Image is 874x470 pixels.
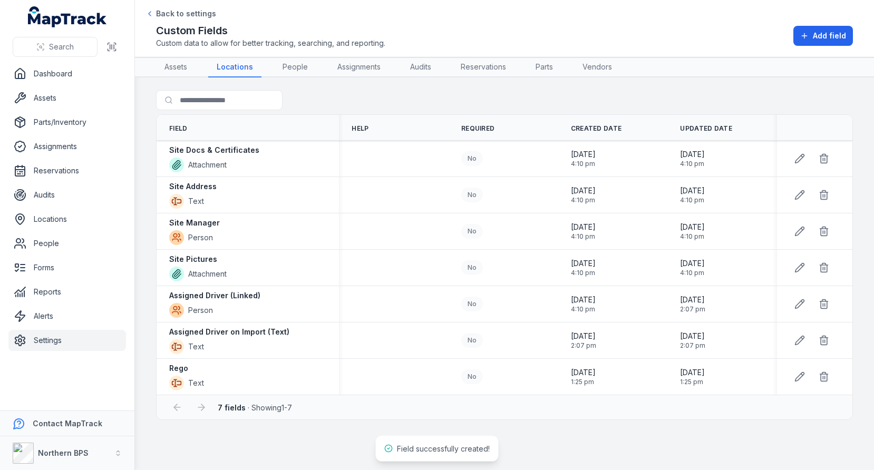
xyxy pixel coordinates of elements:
span: · Showing 1 - 7 [218,403,292,412]
a: Audits [8,184,126,205]
span: 4:10 pm [680,269,705,277]
a: Vendors [574,57,620,77]
h2: Custom Fields [156,23,385,38]
span: 4:10 pm [571,305,596,314]
strong: Rego [169,363,188,374]
a: Reservations [8,160,126,181]
time: 03/09/2025, 4:10:52 pm [571,222,596,241]
time: 03/09/2025, 4:10:52 pm [680,222,705,241]
span: Updated Date [680,124,732,133]
span: Person [188,232,213,243]
a: Reports [8,281,126,302]
time: 03/09/2025, 4:10:52 pm [571,258,596,277]
div: No [461,260,483,275]
a: Assignments [8,136,126,157]
span: 4:10 pm [680,160,705,168]
strong: Site Manager [169,218,220,228]
a: Settings [8,330,126,351]
span: [DATE] [680,149,705,160]
time: 03/09/2025, 4:10:52 pm [571,149,596,168]
span: Text [188,341,204,352]
span: 4:10 pm [680,232,705,241]
a: People [8,233,126,254]
a: Forms [8,257,126,278]
a: Dashboard [8,63,126,84]
span: [DATE] [680,185,705,196]
a: Alerts [8,306,126,327]
strong: Site Address [169,181,217,192]
strong: 7 fields [218,403,246,412]
time: 25/09/2025, 1:25:05 pm [680,367,705,386]
span: 4:10 pm [571,160,596,168]
span: Custom data to allow for better tracking, searching, and reporting. [156,38,385,48]
span: Help [352,124,368,133]
span: [DATE] [680,367,705,378]
span: 4:10 pm [571,232,596,241]
strong: Northern BPS [38,448,89,457]
time: 25/09/2025, 2:07:34 pm [571,331,596,350]
time: 03/09/2025, 4:10:52 pm [571,185,596,204]
span: [DATE] [680,295,705,305]
a: Assignments [329,57,389,77]
span: 1:25 pm [680,378,705,386]
time: 03/09/2025, 4:10:52 pm [680,258,705,277]
div: No [461,151,483,166]
span: [DATE] [571,258,596,269]
span: [DATE] [680,331,705,341]
strong: Assigned Driver on Import (Text) [169,327,289,337]
span: 1:25 pm [571,378,596,386]
span: Created Date [571,124,622,133]
a: Back to settings [145,8,216,19]
strong: Site Pictures [169,254,217,265]
div: No [461,333,483,348]
time: 03/09/2025, 4:10:52 pm [680,149,705,168]
div: No [461,224,483,239]
span: [DATE] [571,295,596,305]
time: 25/09/2025, 2:07:10 pm [680,295,705,314]
span: [DATE] [571,149,596,160]
time: 03/09/2025, 4:10:52 pm [680,185,705,204]
span: [DATE] [680,222,705,232]
span: 4:10 pm [571,196,596,204]
span: 2:07 pm [680,305,705,314]
span: [DATE] [571,222,596,232]
span: 2:07 pm [571,341,596,350]
span: Attachment [188,269,227,279]
time: 25/09/2025, 2:07:34 pm [680,331,705,350]
a: Assets [156,57,196,77]
span: Field successfully created! [397,444,490,453]
a: MapTrack [28,6,107,27]
time: 03/09/2025, 4:10:52 pm [571,295,596,314]
button: Search [13,37,98,57]
span: Required [461,124,494,133]
div: No [461,297,483,311]
strong: Site Docs & Certificates [169,145,259,155]
span: 4:10 pm [571,269,596,277]
span: Text [188,196,204,207]
button: Add field [793,26,853,46]
span: Back to settings [156,8,216,19]
span: Attachment [188,160,227,170]
a: Reservations [452,57,514,77]
a: Locations [8,209,126,230]
span: [DATE] [680,258,705,269]
a: Assets [8,87,126,109]
span: Search [49,42,74,52]
a: Locations [208,57,261,77]
span: Person [188,305,213,316]
a: Parts/Inventory [8,112,126,133]
span: [DATE] [571,331,596,341]
div: No [461,369,483,384]
span: Add field [813,31,846,41]
strong: Contact MapTrack [33,419,102,428]
div: No [461,188,483,202]
span: Text [188,378,204,388]
time: 25/09/2025, 1:25:05 pm [571,367,596,386]
span: Field [169,124,188,133]
a: Parts [527,57,561,77]
span: [DATE] [571,185,596,196]
span: [DATE] [571,367,596,378]
span: 4:10 pm [680,196,705,204]
a: Audits [402,57,440,77]
a: People [274,57,316,77]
